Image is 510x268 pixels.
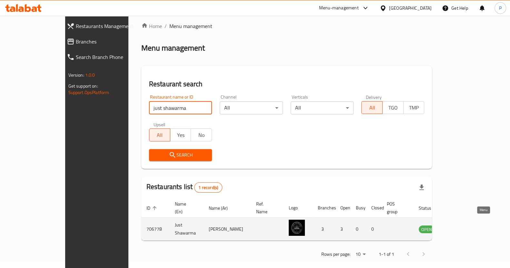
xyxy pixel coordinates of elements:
span: Get support on: [68,82,98,90]
span: Menu management [169,22,212,30]
span: All [152,130,168,140]
label: Delivery [366,95,382,99]
td: 706778 [141,218,170,241]
span: Restaurants Management [76,22,145,30]
li: / [165,22,167,30]
button: TGO [382,101,404,114]
th: Closed [366,198,382,218]
span: Name (Ar) [209,204,236,212]
p: 1-1 of 1 [378,250,394,258]
button: All [149,129,170,141]
td: 3 [313,218,335,241]
td: 0 [351,218,366,241]
span: Version: [68,71,84,79]
span: Branches [76,38,145,45]
div: Export file [414,180,429,195]
span: 1.0.0 [85,71,95,79]
button: No [191,129,212,141]
div: Total records count [194,182,222,193]
span: 1 record(s) [195,185,222,191]
span: Name (En) [175,200,196,215]
div: All [220,101,283,114]
span: Status [419,204,440,212]
span: Search [154,151,207,159]
span: Search Branch Phone [76,53,145,61]
span: POS group [387,200,406,215]
span: ID [146,204,159,212]
h2: Restaurant search [149,79,425,89]
p: Rows per page: [321,250,350,258]
button: All [361,101,383,114]
span: P [499,5,502,12]
nav: breadcrumb [141,22,432,30]
a: Support.OpsPlatform [68,88,109,97]
div: All [291,101,354,114]
button: Yes [170,129,191,141]
table: enhanced table [141,198,470,241]
div: Rows per page: [353,250,368,259]
th: Logo [284,198,313,218]
span: Ref. Name [256,200,276,215]
span: No [194,130,209,140]
a: Search Branch Phone [62,49,150,65]
a: Branches [62,34,150,49]
td: [PERSON_NAME] [204,218,251,241]
a: Home [141,22,162,30]
img: Just Shawarma [289,220,305,236]
th: Branches [313,198,335,218]
a: Restaurants Management [62,18,150,34]
span: TMP [406,103,422,112]
td: 0 [366,218,382,241]
div: Menu-management [319,4,359,12]
span: Yes [173,130,189,140]
span: OPEN [419,226,435,233]
th: Open [335,198,351,218]
span: TGO [385,103,401,112]
label: Upsell [154,122,165,127]
td: 3 [335,218,351,241]
h2: Menu management [141,43,205,53]
td: Just Shawarma [170,218,204,241]
button: TMP [403,101,425,114]
button: Search [149,149,212,161]
input: Search for restaurant name or ID.. [149,101,212,114]
span: All [364,103,380,112]
th: Busy [351,198,366,218]
div: [GEOGRAPHIC_DATA] [389,5,432,12]
h2: Restaurants list [146,182,222,193]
